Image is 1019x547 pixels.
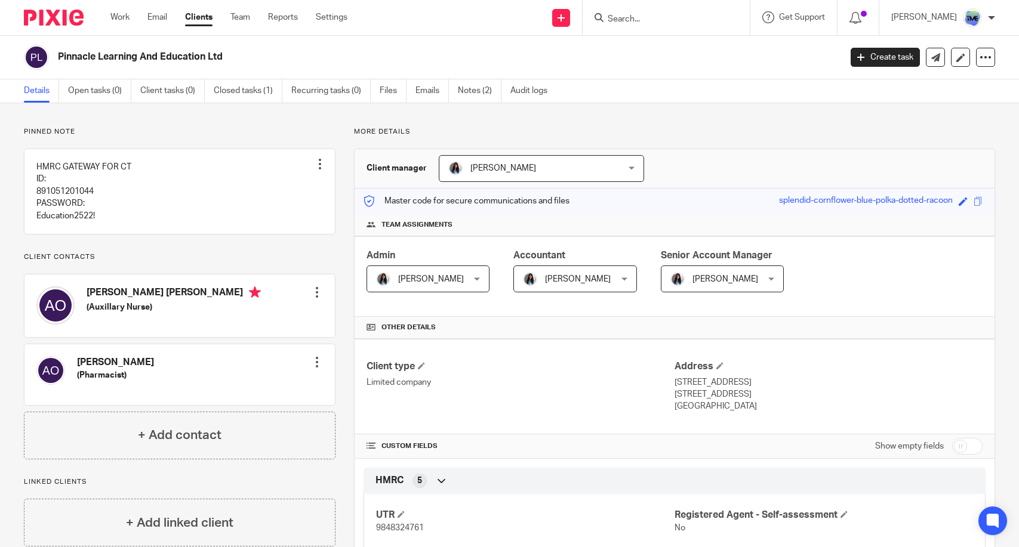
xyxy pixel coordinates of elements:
h4: [PERSON_NAME] [PERSON_NAME] [87,286,261,301]
img: 1653117891607.jpg [448,161,463,175]
a: Open tasks (0) [68,79,131,103]
h4: Registered Agent - Self-assessment [675,509,973,521]
img: svg%3E [36,356,65,385]
img: svg%3E [36,286,75,325]
a: Audit logs [510,79,556,103]
span: [PERSON_NAME] [398,275,464,283]
a: Reports [268,11,298,23]
h4: + Add contact [138,426,221,444]
h4: Client type [367,360,675,373]
p: Linked clients [24,477,335,487]
a: Closed tasks (1) [214,79,282,103]
span: [PERSON_NAME] [692,275,758,283]
h4: [PERSON_NAME] [77,356,154,369]
a: Emails [415,79,449,103]
h4: CUSTOM FIELDS [367,441,675,451]
h5: (Auxillary Nurse) [87,301,261,313]
span: No [675,524,685,532]
a: Email [147,11,167,23]
a: Team [230,11,250,23]
span: Get Support [779,13,825,21]
span: [PERSON_NAME] [545,275,611,283]
p: Client contacts [24,252,335,262]
span: Team assignments [381,220,452,230]
span: Admin [367,251,395,260]
p: [GEOGRAPHIC_DATA] [675,400,983,412]
a: Notes (2) [458,79,501,103]
a: Settings [316,11,347,23]
p: Master code for secure communications and files [364,195,569,207]
span: Senior Account Manager [661,251,772,260]
a: Files [380,79,407,103]
a: Details [24,79,59,103]
p: [STREET_ADDRESS] [675,388,983,400]
img: Pixie [24,10,84,26]
i: Primary [249,286,261,298]
span: HMRC [375,474,404,487]
p: More details [354,127,995,137]
h5: (Pharmacist) [77,369,154,381]
h4: Address [675,360,983,373]
span: 5 [417,475,422,487]
h4: UTR [376,509,675,521]
span: [PERSON_NAME] [470,164,536,172]
h2: Pinnacle Learning And Education Ltd [58,51,678,63]
span: Other details [381,323,436,332]
img: 1653117891607.jpg [376,272,390,286]
span: 9848324761 [376,524,424,532]
h4: + Add linked client [126,514,233,532]
div: splendid-cornflower-blue-polka-dotted-racoon [779,194,953,208]
a: Recurring tasks (0) [291,79,371,103]
a: Create task [851,48,920,67]
h3: Client manager [367,162,427,174]
img: svg%3E [24,45,49,70]
p: Limited company [367,376,675,388]
span: Accountant [513,251,565,260]
img: 1653117891607.jpg [670,272,685,286]
a: Clients [185,11,213,23]
p: [STREET_ADDRESS] [675,376,983,388]
p: [PERSON_NAME] [891,11,957,23]
input: Search [607,14,714,25]
img: FINAL%20LOGO%20FOR%20TME.png [963,8,982,27]
a: Client tasks (0) [140,79,205,103]
a: Work [110,11,130,23]
p: Pinned note [24,127,335,137]
img: 1653117891607.jpg [523,272,537,286]
label: Show empty fields [875,440,944,452]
